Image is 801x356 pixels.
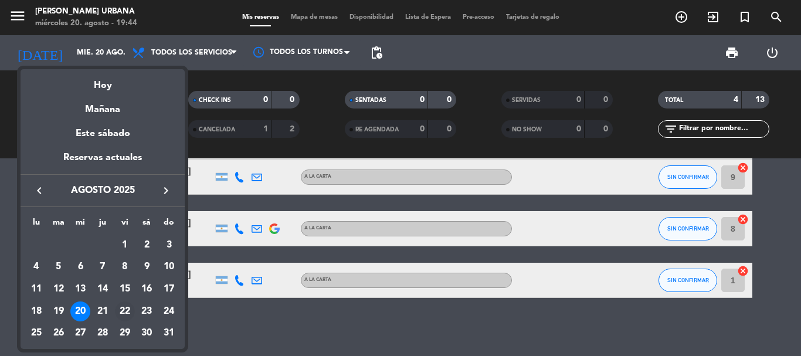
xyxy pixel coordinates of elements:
[47,300,70,323] td: 19 de agosto de 2025
[25,234,114,256] td: AGO.
[50,183,155,198] span: agosto 2025
[114,300,136,323] td: 22 de agosto de 2025
[114,256,136,279] td: 8 de agosto de 2025
[25,323,47,345] td: 25 de agosto de 2025
[21,150,185,174] div: Reservas actuales
[91,323,114,345] td: 28 de agosto de 2025
[159,184,173,198] i: keyboard_arrow_right
[115,279,135,299] div: 15
[26,324,46,344] div: 25
[21,93,185,117] div: Mañana
[136,216,158,234] th: sábado
[136,300,158,323] td: 23 de agosto de 2025
[115,257,135,277] div: 8
[158,216,180,234] th: domingo
[136,234,158,256] td: 2 de agosto de 2025
[158,234,180,256] td: 3 de agosto de 2025
[115,324,135,344] div: 29
[49,279,69,299] div: 12
[93,257,113,277] div: 7
[114,216,136,234] th: viernes
[91,300,114,323] td: 21 de agosto de 2025
[136,278,158,300] td: 16 de agosto de 2025
[159,235,179,255] div: 3
[155,183,177,198] button: keyboard_arrow_right
[21,69,185,93] div: Hoy
[49,257,69,277] div: 5
[49,301,69,321] div: 19
[159,257,179,277] div: 10
[47,216,70,234] th: martes
[159,301,179,321] div: 24
[136,256,158,279] td: 9 de agosto de 2025
[114,234,136,256] td: 1 de agosto de 2025
[137,324,157,344] div: 30
[70,324,90,344] div: 27
[91,256,114,279] td: 7 de agosto de 2025
[91,278,114,300] td: 14 de agosto de 2025
[69,216,91,234] th: miércoles
[115,301,135,321] div: 22
[93,279,113,299] div: 14
[26,301,46,321] div: 18
[159,279,179,299] div: 17
[69,256,91,279] td: 6 de agosto de 2025
[69,300,91,323] td: 20 de agosto de 2025
[47,278,70,300] td: 12 de agosto de 2025
[29,183,50,198] button: keyboard_arrow_left
[136,323,158,345] td: 30 de agosto de 2025
[159,324,179,344] div: 31
[21,117,185,150] div: Este sábado
[69,323,91,345] td: 27 de agosto de 2025
[70,301,90,321] div: 20
[25,256,47,279] td: 4 de agosto de 2025
[158,323,180,345] td: 31 de agosto de 2025
[25,216,47,234] th: lunes
[158,300,180,323] td: 24 de agosto de 2025
[114,323,136,345] td: 29 de agosto de 2025
[137,279,157,299] div: 16
[69,278,91,300] td: 13 de agosto de 2025
[70,279,90,299] div: 13
[26,279,46,299] div: 11
[158,278,180,300] td: 17 de agosto de 2025
[47,256,70,279] td: 5 de agosto de 2025
[137,301,157,321] div: 23
[91,216,114,234] th: jueves
[25,300,47,323] td: 18 de agosto de 2025
[158,256,180,279] td: 10 de agosto de 2025
[137,235,157,255] div: 2
[32,184,46,198] i: keyboard_arrow_left
[137,257,157,277] div: 9
[115,235,135,255] div: 1
[70,257,90,277] div: 6
[114,278,136,300] td: 15 de agosto de 2025
[49,324,69,344] div: 26
[93,301,113,321] div: 21
[26,257,46,277] div: 4
[25,278,47,300] td: 11 de agosto de 2025
[47,323,70,345] td: 26 de agosto de 2025
[93,324,113,344] div: 28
